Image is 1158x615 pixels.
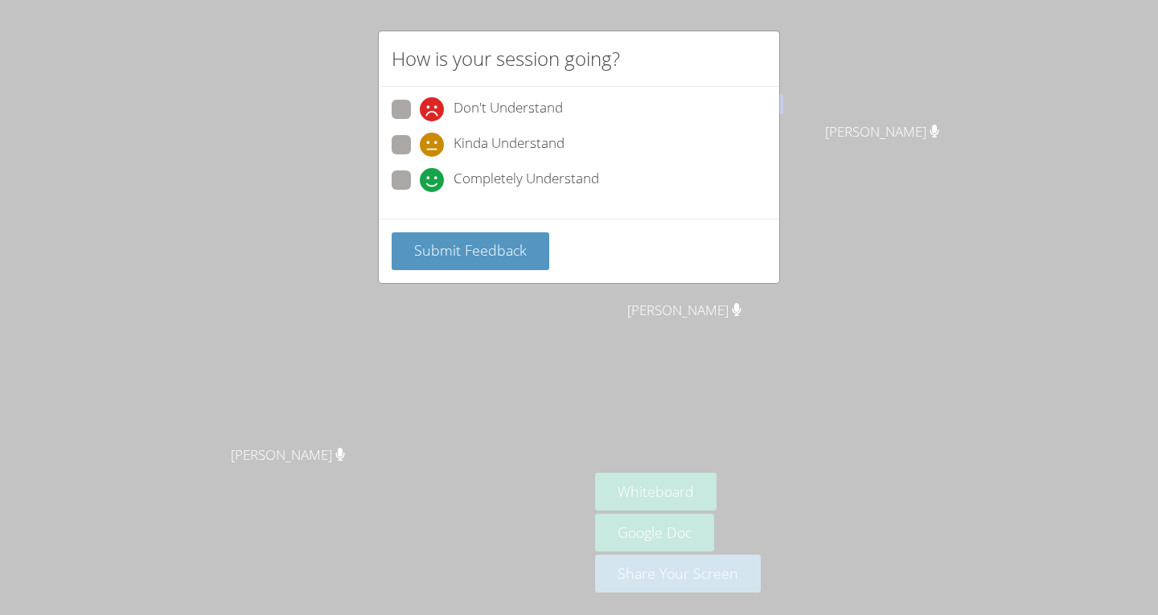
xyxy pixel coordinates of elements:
span: Submit Feedback [414,240,527,260]
button: Submit Feedback [392,232,549,270]
span: Completely Understand [454,168,599,192]
span: Don't Understand [454,97,563,121]
span: Kinda Understand [454,133,565,157]
h2: How is your session going? [392,44,620,73]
